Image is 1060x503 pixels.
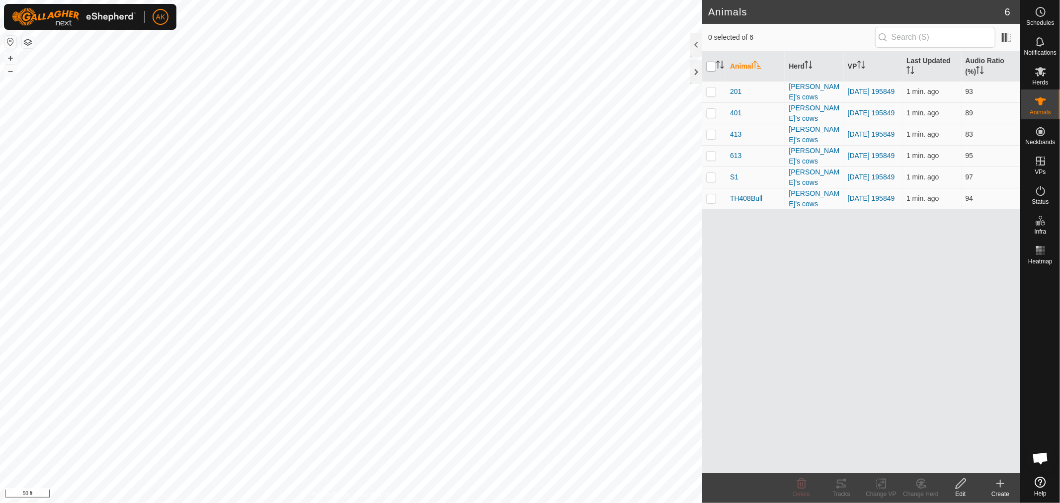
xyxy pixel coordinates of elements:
p-sorticon: Activate to sort [857,62,865,70]
span: Infra [1034,229,1046,235]
a: [DATE] 195849 [848,173,895,181]
div: [PERSON_NAME]'s cows [789,188,839,209]
span: Aug 31, 2025, 9:20 AM [906,152,939,160]
a: [DATE] 195849 [848,130,895,138]
span: 93 [966,87,974,95]
th: Audio Ratio (%) [962,52,1020,82]
span: Help [1034,491,1047,497]
span: 89 [966,109,974,117]
span: 97 [966,173,974,181]
span: 413 [730,129,741,140]
a: Privacy Policy [312,490,349,499]
span: Herds [1032,80,1048,85]
input: Search (S) [875,27,995,48]
a: [DATE] 195849 [848,109,895,117]
button: – [4,65,16,77]
th: Herd [785,52,843,82]
span: Notifications [1024,50,1057,56]
span: 201 [730,86,741,97]
span: TH408Bull [730,193,762,204]
a: [DATE] 195849 [848,194,895,202]
button: + [4,52,16,64]
div: Edit [941,490,980,499]
div: [PERSON_NAME]'s cows [789,167,839,188]
div: Tracks [821,490,861,499]
span: Schedules [1026,20,1054,26]
p-sorticon: Activate to sort [753,62,761,70]
img: Gallagher Logo [12,8,136,26]
span: Aug 31, 2025, 9:20 AM [906,173,939,181]
span: Aug 31, 2025, 9:20 AM [906,194,939,202]
div: [PERSON_NAME]'s cows [789,146,839,167]
span: 95 [966,152,974,160]
span: S1 [730,172,738,182]
span: 94 [966,194,974,202]
p-sorticon: Activate to sort [805,62,813,70]
div: Create [980,490,1020,499]
span: Status [1032,199,1049,205]
span: AK [156,12,165,22]
div: Change VP [861,490,901,499]
span: 6 [1005,4,1010,19]
span: Aug 31, 2025, 9:20 AM [906,87,939,95]
span: 83 [966,130,974,138]
a: Contact Us [361,490,390,499]
th: Animal [726,52,785,82]
th: Last Updated [902,52,961,82]
div: [PERSON_NAME]'s cows [789,103,839,124]
span: Delete [793,491,811,498]
span: Animals [1030,109,1051,115]
div: Change Herd [901,490,941,499]
th: VP [844,52,902,82]
span: Aug 31, 2025, 9:20 AM [906,109,939,117]
span: 613 [730,151,741,161]
span: Aug 31, 2025, 9:20 AM [906,130,939,138]
p-sorticon: Activate to sort [716,62,724,70]
span: VPs [1035,169,1046,175]
span: 0 selected of 6 [708,32,875,43]
a: [DATE] 195849 [848,152,895,160]
span: Heatmap [1028,258,1053,264]
p-sorticon: Activate to sort [906,68,914,76]
div: [PERSON_NAME]'s cows [789,82,839,102]
div: [PERSON_NAME]'s cows [789,124,839,145]
a: Help [1021,473,1060,501]
a: Open chat [1026,443,1056,473]
p-sorticon: Activate to sort [976,68,984,76]
span: Neckbands [1025,139,1055,145]
button: Map Layers [22,36,34,48]
button: Reset Map [4,36,16,48]
h2: Animals [708,6,1005,18]
span: 401 [730,108,741,118]
a: [DATE] 195849 [848,87,895,95]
